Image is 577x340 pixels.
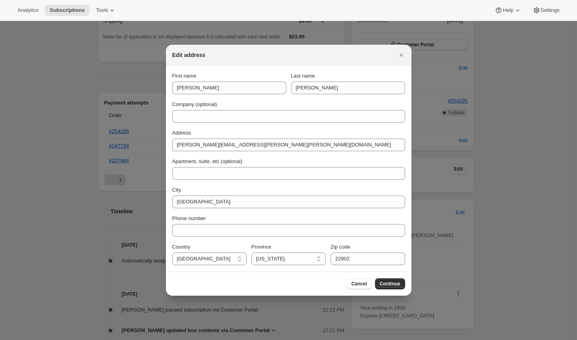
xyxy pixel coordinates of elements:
span: First name [172,73,196,79]
button: Continue [375,278,405,289]
span: Zip code [331,244,350,250]
span: Settings [541,7,560,13]
button: Close [396,49,407,61]
span: Continue [380,281,400,287]
button: Subscriptions [45,5,90,16]
span: Apartment, suite, etc (optional) [172,158,242,164]
span: Company (optional) [172,101,217,107]
span: City [172,187,181,193]
button: Settings [528,5,564,16]
span: Last name [291,73,315,79]
button: Analytics [13,5,43,16]
span: Help [503,7,513,13]
button: Tools [91,5,121,16]
span: Cancel [351,281,367,287]
span: Subscriptions [50,7,85,13]
span: Country [172,244,190,250]
span: Tools [96,7,108,13]
span: Province [251,244,272,250]
button: Help [490,5,526,16]
button: Cancel [347,278,371,289]
span: Address [172,130,191,136]
span: Analytics [17,7,38,13]
span: Phone number [172,215,206,221]
h2: Edit address [172,51,206,59]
